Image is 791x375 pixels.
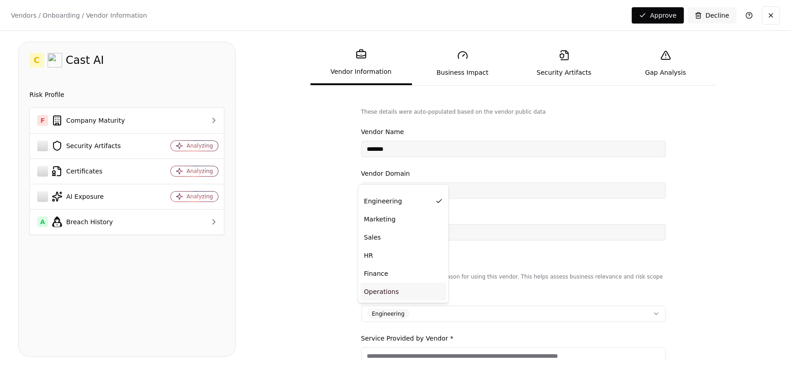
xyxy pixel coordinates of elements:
div: Suggestions [359,185,448,303]
div: HR [360,246,446,264]
div: Engineering [360,192,446,210]
div: Finance [360,264,446,283]
div: Marketing [360,210,446,228]
div: Operations [360,283,446,301]
div: Sales [360,228,446,246]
